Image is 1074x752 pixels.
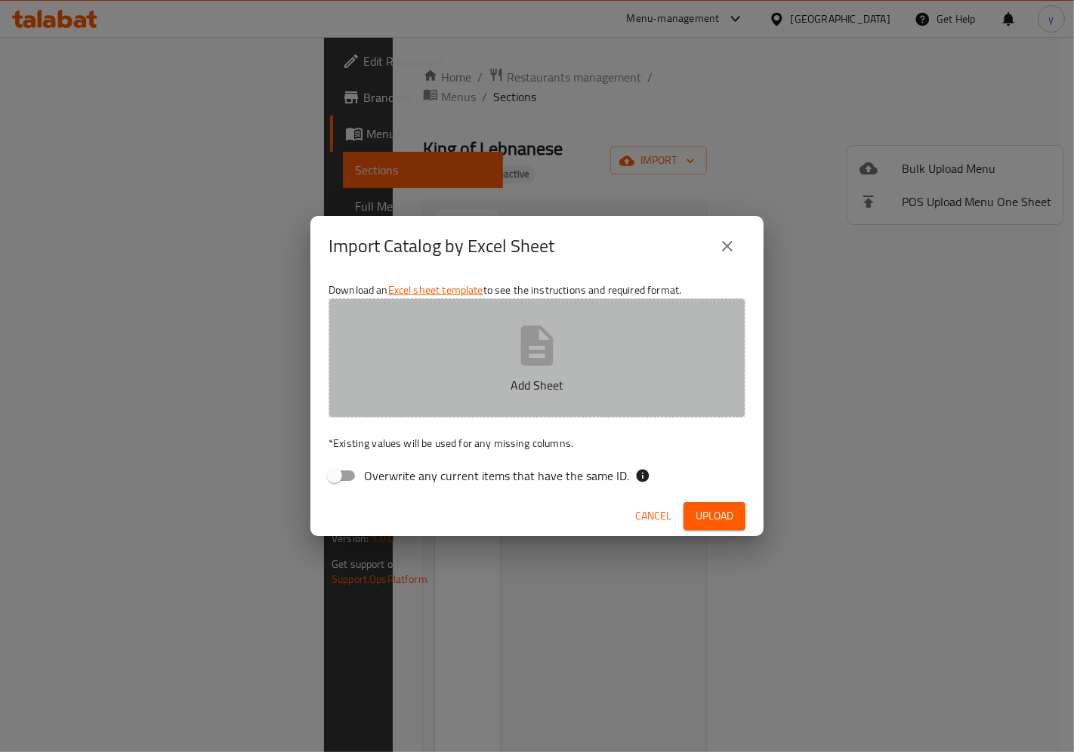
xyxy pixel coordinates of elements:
[635,468,650,483] svg: If the overwrite option isn't selected, then the items that match an existing ID will be ignored ...
[329,436,745,451] p: Existing values will be used for any missing columns.
[364,467,629,485] span: Overwrite any current items that have the same ID.
[635,507,671,525] span: Cancel
[329,234,554,258] h2: Import Catalog by Excel Sheet
[352,376,722,394] p: Add Sheet
[684,502,745,530] button: Upload
[696,507,733,525] span: Upload
[629,502,677,530] button: Cancel
[709,228,745,264] button: close
[329,298,745,418] button: Add Sheet
[388,280,483,300] a: Excel sheet template
[310,276,764,495] div: Download an to see the instructions and required format.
